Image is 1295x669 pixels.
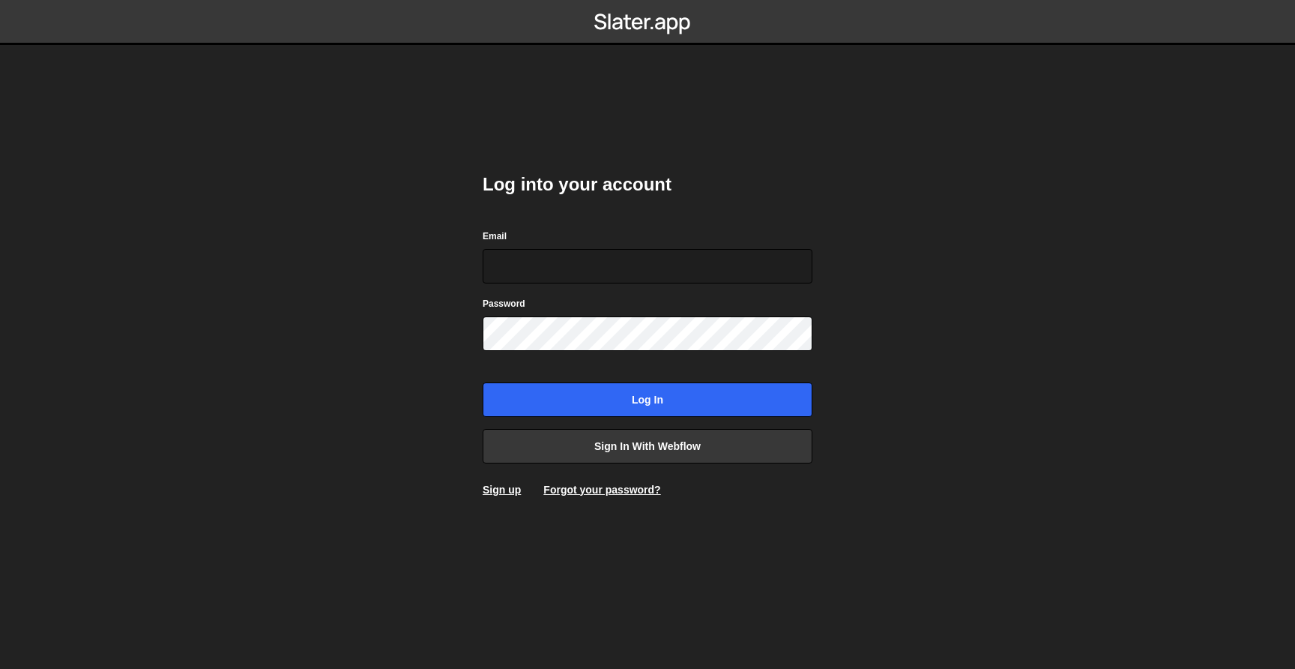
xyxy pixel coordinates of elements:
[483,172,812,196] h2: Log into your account
[483,382,812,417] input: Log in
[483,229,507,244] label: Email
[483,484,521,496] a: Sign up
[543,484,660,496] a: Forgot your password?
[483,429,812,463] a: Sign in with Webflow
[483,296,525,311] label: Password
